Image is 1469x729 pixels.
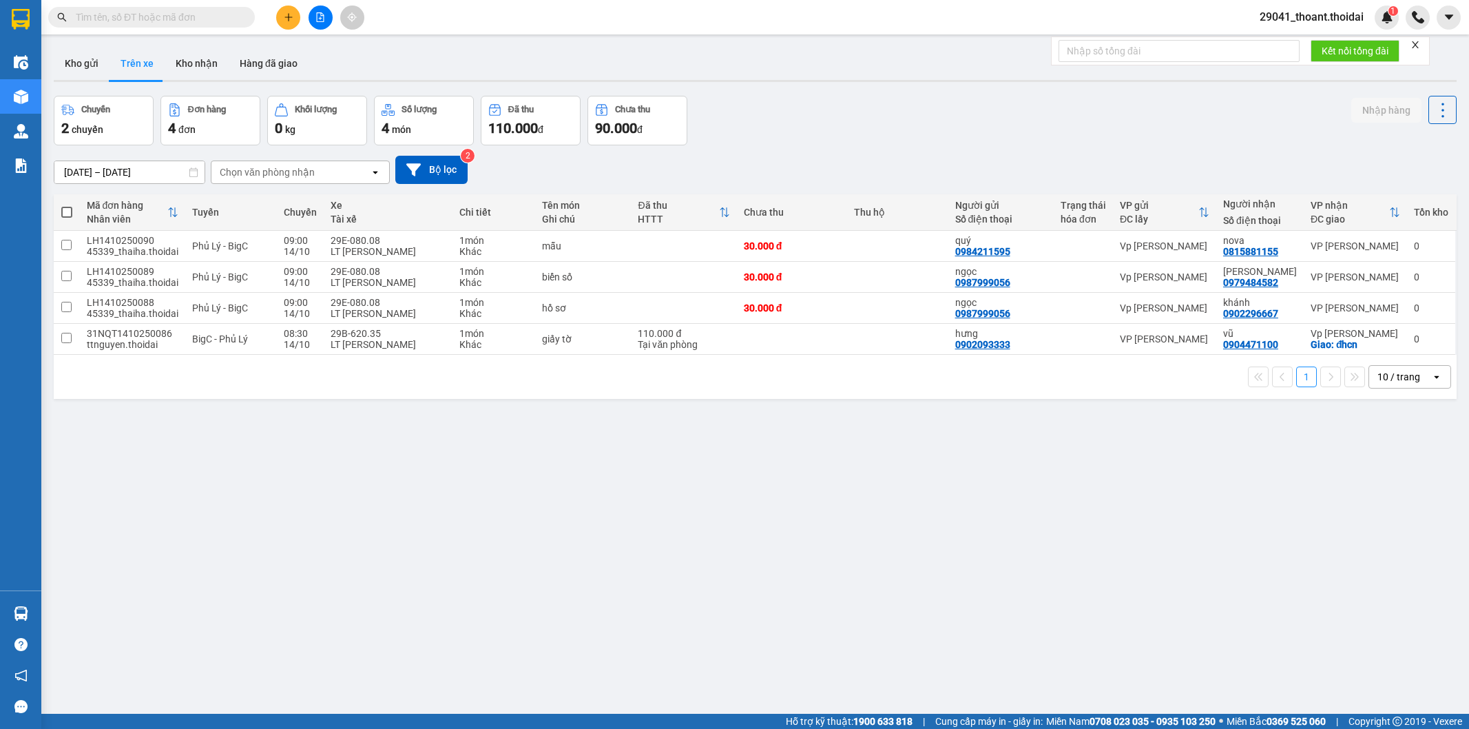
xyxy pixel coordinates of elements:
[1388,6,1398,16] sup: 1
[542,200,625,211] div: Tên món
[1414,333,1448,345] div: 0
[955,235,1047,246] div: quý
[542,333,625,345] div: giấy tờ
[81,105,110,114] div: Chuyến
[923,714,925,729] span: |
[285,124,295,135] span: kg
[1120,240,1209,251] div: Vp [PERSON_NAME]
[295,105,337,114] div: Khối lượng
[192,302,248,314] span: Phủ Lý - BigC
[80,194,185,231] th: Toggle SortBy
[87,277,178,288] div: 45339_thaiha.thoidai
[57,12,67,22] span: search
[87,339,178,350] div: ttnguyen.thoidai
[637,124,643,135] span: đ
[459,235,528,246] div: 1 món
[955,214,1047,225] div: Số điện thoại
[284,235,317,246] div: 09:00
[459,339,528,350] div: Khác
[1410,40,1420,50] span: close
[331,266,446,277] div: 29E-080.08
[955,200,1047,211] div: Người gửi
[459,207,528,218] div: Chi tiết
[192,271,248,283] span: Phủ Lý - BigC
[459,277,528,288] div: Khác
[542,214,625,225] div: Ghi chú
[1120,200,1198,211] div: VP gửi
[1390,6,1395,16] span: 1
[955,277,1010,288] div: 0987999056
[631,194,736,231] th: Toggle SortBy
[331,277,446,288] div: LT [PERSON_NAME]
[1223,215,1297,226] div: Số điện thoại
[1249,8,1375,25] span: 29041_thoant.thoidai
[87,200,167,211] div: Mã đơn hàng
[87,308,178,319] div: 45339_thaiha.thoidai
[538,124,543,135] span: đ
[61,120,69,136] span: 2
[1311,240,1400,251] div: VP [PERSON_NAME]
[309,6,333,30] button: file-add
[1311,328,1400,339] div: Vp [PERSON_NAME]
[459,246,528,257] div: Khác
[87,235,178,246] div: LH1410250090
[459,297,528,308] div: 1 món
[638,328,729,339] div: 110.000 đ
[935,714,1043,729] span: Cung cấp máy in - giấy in:
[1311,214,1389,225] div: ĐC giao
[76,10,238,25] input: Tìm tên, số ĐT hoặc mã đơn
[1223,246,1278,257] div: 0815881155
[220,165,315,179] div: Chọn văn phòng nhận
[744,207,840,218] div: Chưa thu
[14,700,28,713] span: message
[1311,339,1400,350] div: Giao: đhcn
[14,638,28,651] span: question-circle
[1437,6,1461,30] button: caret-down
[188,105,226,114] div: Đơn hàng
[267,96,367,145] button: Khối lượng0kg
[54,161,205,183] input: Select a date range.
[178,124,196,135] span: đơn
[638,214,718,225] div: HTTT
[331,235,446,246] div: 29E-080.08
[955,246,1010,257] div: 0984211595
[1431,371,1442,382] svg: open
[331,297,446,308] div: 29E-080.08
[1414,271,1448,283] div: 0
[284,246,317,257] div: 14/10
[284,297,317,308] div: 09:00
[315,12,325,22] span: file-add
[955,297,1047,308] div: ngọc
[1120,333,1209,345] div: VP [PERSON_NAME]
[1223,277,1278,288] div: 0979484582
[395,156,468,184] button: Bộ lọc
[331,328,446,339] div: 29B-620.35
[284,308,317,319] div: 14/10
[14,158,28,173] img: solution-icon
[1443,11,1455,23] span: caret-down
[87,246,178,257] div: 45339_thaiha.thoidai
[340,6,364,30] button: aim
[1120,271,1209,283] div: Vp [PERSON_NAME]
[331,339,446,350] div: LT [PERSON_NAME]
[1414,207,1448,218] div: Tồn kho
[1304,194,1407,231] th: Toggle SortBy
[165,47,229,80] button: Kho nhận
[1120,214,1198,225] div: ĐC lấy
[587,96,687,145] button: Chưa thu90.000đ
[853,716,913,727] strong: 1900 633 818
[638,200,718,211] div: Đã thu
[192,207,270,218] div: Tuyến
[1322,43,1388,59] span: Kết nối tổng đài
[1090,716,1216,727] strong: 0708 023 035 - 0935 103 250
[347,12,357,22] span: aim
[160,96,260,145] button: Đơn hàng4đơn
[370,167,381,178] svg: open
[459,266,528,277] div: 1 món
[284,277,317,288] div: 14/10
[1223,328,1297,339] div: vũ
[542,271,625,283] div: biển số
[72,124,103,135] span: chuyến
[331,200,446,211] div: Xe
[168,120,176,136] span: 4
